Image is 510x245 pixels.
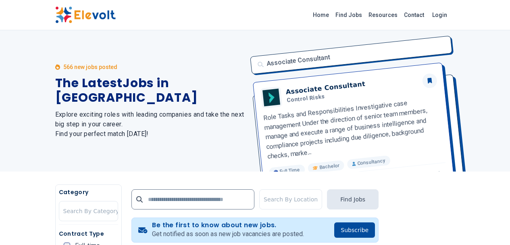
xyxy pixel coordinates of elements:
a: Contact [401,8,427,21]
a: Resources [365,8,401,21]
h5: Contract Type [59,230,118,238]
button: Find Jobs [327,189,379,209]
button: Subscribe [334,222,375,238]
img: Elevolt [55,6,116,23]
h5: Category [59,188,118,196]
a: Find Jobs [332,8,365,21]
h1: The Latest Jobs in [GEOGRAPHIC_DATA] [55,76,246,105]
a: Home [310,8,332,21]
h4: Be the first to know about new jobs. [152,221,304,229]
a: Login [427,7,452,23]
p: 566 new jobs posted [63,63,117,71]
p: Get notified as soon as new job vacancies are posted. [152,229,304,239]
h2: Explore exciting roles with leading companies and take the next big step in your career. Find you... [55,110,246,139]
